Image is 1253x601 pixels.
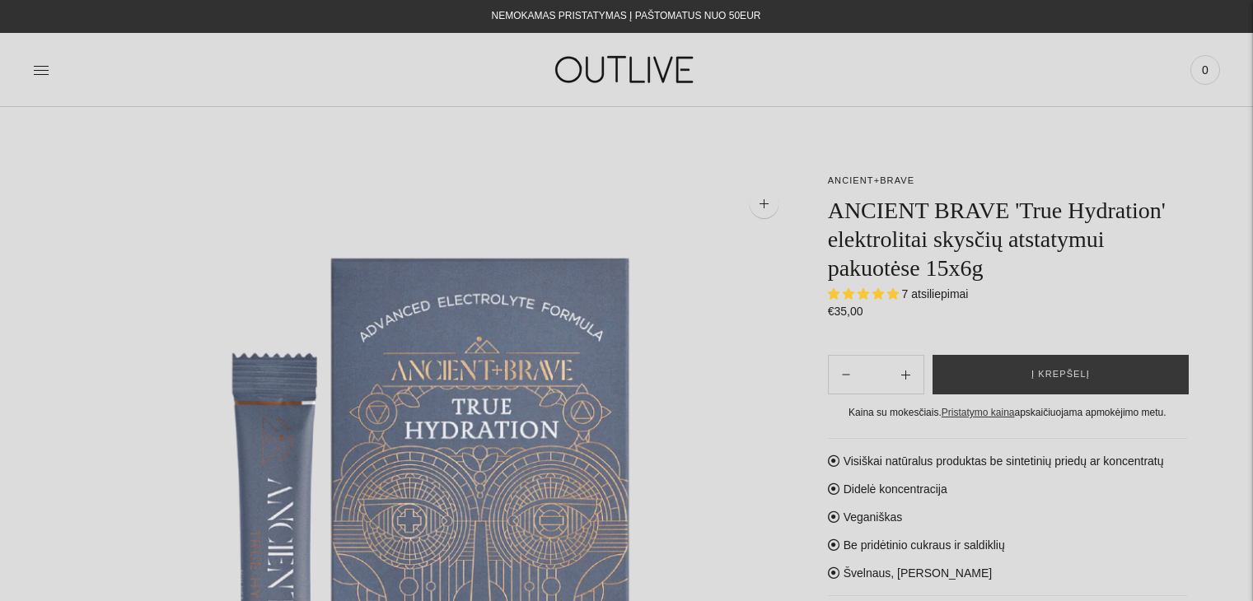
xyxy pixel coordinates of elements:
a: 0 [1190,52,1220,88]
div: NEMOKAMAS PRISTATYMAS Į PAŠTOMATUS NUO 50EUR [492,7,761,26]
span: Į krepšelį [1031,366,1090,383]
button: Add product quantity [829,355,863,394]
button: Subtract product quantity [888,355,923,394]
a: Pristatymo kaina [942,407,1015,418]
div: Kaina su mokesčiais. apskaičiuojama apmokėjimo metu. [828,404,1187,422]
button: Į krepšelį [933,355,1189,394]
span: 5.00 stars [828,287,902,300]
a: ANCIENT+BRAVE [828,175,914,185]
span: 7 atsiliepimai [902,287,969,300]
img: OUTLIVE [523,41,729,98]
span: 0 [1194,58,1217,82]
h1: ANCIENT BRAVE 'True Hydration' elektrolitai skysčių atstatymui pakuotėse 15x6g [828,196,1187,282]
span: €35,00 [828,305,863,318]
input: Product quantity [863,363,888,387]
